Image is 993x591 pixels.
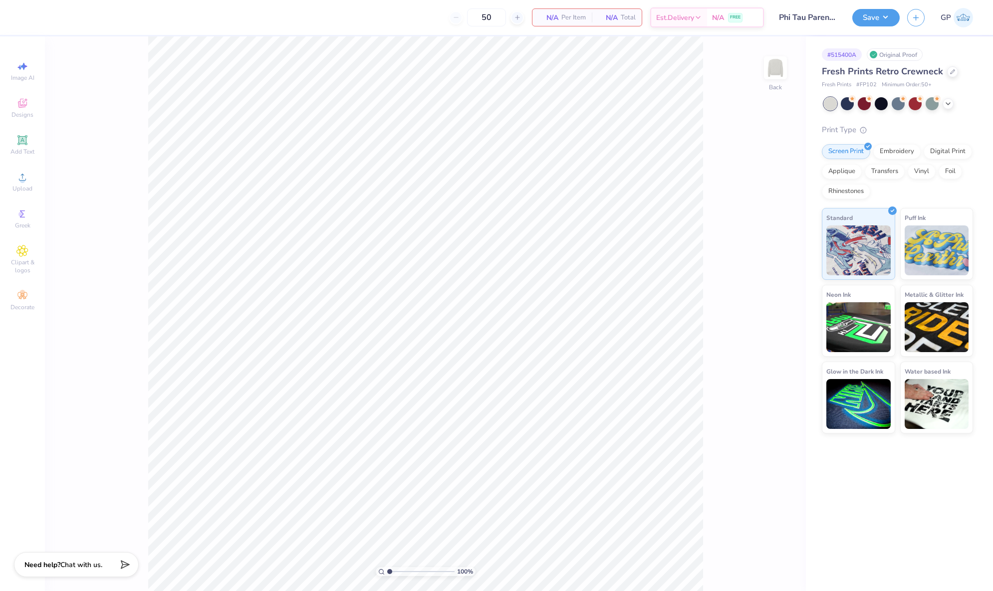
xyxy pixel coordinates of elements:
span: Total [621,12,636,23]
span: Clipart & logos [5,258,40,274]
span: Neon Ink [826,289,851,300]
img: Standard [826,225,891,275]
span: Fresh Prints [822,81,851,89]
span: Metallic & Glitter Ink [905,289,964,300]
span: N/A [538,12,558,23]
img: Puff Ink [905,225,969,275]
strong: Need help? [24,560,60,570]
span: # FP102 [856,81,877,89]
img: Metallic & Glitter Ink [905,302,969,352]
span: Fresh Prints Retro Crewneck [822,65,943,77]
img: Neon Ink [826,302,891,352]
div: Embroidery [873,144,921,159]
span: Est. Delivery [656,12,694,23]
div: Back [769,83,782,92]
span: Decorate [10,303,34,311]
div: Digital Print [924,144,972,159]
button: Save [852,9,900,26]
img: Back [765,58,785,78]
span: Upload [12,185,32,193]
div: Original Proof [867,48,923,61]
span: Chat with us. [60,560,102,570]
span: Water based Ink [905,366,951,377]
span: Greek [15,221,30,229]
span: Add Text [10,148,34,156]
span: Image AI [11,74,34,82]
div: Screen Print [822,144,870,159]
div: Foil [939,164,962,179]
span: FREE [730,14,741,21]
div: Transfers [865,164,905,179]
img: Water based Ink [905,379,969,429]
span: GP [941,12,951,23]
span: Puff Ink [905,212,926,223]
span: Designs [11,111,33,119]
span: N/A [598,12,618,23]
a: GP [941,8,973,27]
div: Applique [822,164,862,179]
span: Per Item [561,12,586,23]
span: Minimum Order: 50 + [882,81,932,89]
div: Print Type [822,124,973,136]
span: N/A [712,12,724,23]
div: Vinyl [908,164,936,179]
img: Gene Padilla [954,8,973,27]
span: 100 % [457,567,473,576]
img: Glow in the Dark Ink [826,379,891,429]
div: # 515400A [822,48,862,61]
span: Standard [826,212,853,223]
div: Rhinestones [822,184,870,199]
span: Glow in the Dark Ink [826,366,883,377]
input: – – [467,8,506,26]
input: Untitled Design [771,7,845,27]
